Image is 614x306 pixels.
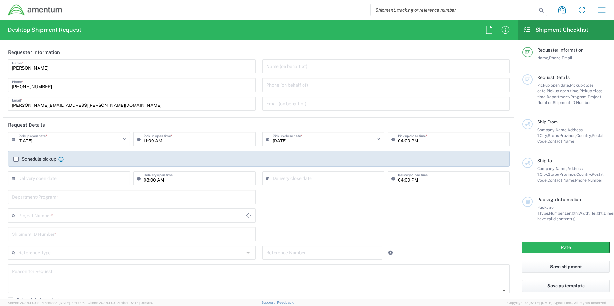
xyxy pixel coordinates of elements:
a: Add Reference [386,248,395,257]
span: Shipment ID Number [553,100,591,105]
h2: Shipment Checklist [523,26,588,34]
button: Rate [522,242,610,253]
h2: Requester Information [8,49,60,55]
span: Height, [590,211,604,216]
span: Ship From [537,119,558,124]
span: Type, [539,211,549,216]
a: Feedback [277,301,294,304]
span: Email [562,55,572,60]
span: [DATE] 10:47:06 [59,301,85,305]
span: Name, [537,55,549,60]
span: Client: 2025.19.0-129fbcf [88,301,154,305]
span: Width, [578,211,590,216]
span: Phone, [549,55,562,60]
span: Request Details [537,75,570,80]
span: Number, [549,211,565,216]
span: Company Name, [537,166,567,171]
button: Save as template [522,280,610,292]
span: Pickup open date, [537,83,570,88]
span: State/Province, [548,172,576,177]
span: Country, [576,172,592,177]
span: Package 1: [537,205,554,216]
span: City, [540,133,548,138]
span: Ship To [537,158,552,163]
h2: Request Details [8,122,45,128]
span: Pickup open time, [547,89,579,93]
a: Support [261,301,277,304]
span: Package Information [537,197,581,202]
span: Contact Name, [548,178,575,183]
label: Schedule pickup [13,157,56,162]
span: State/Province, [548,133,576,138]
input: Shipment, tracking or reference number [371,4,537,16]
span: Phone Number [575,178,602,183]
span: Copyright © [DATE]-[DATE] Agistix Inc., All Rights Reserved [507,300,606,306]
span: Company Name, [537,127,567,132]
span: Country, [576,133,592,138]
span: Department/Program, [547,94,588,99]
span: [DATE] 09:39:01 [128,301,154,305]
span: Requester Information [537,47,583,53]
img: dyncorp [8,4,63,16]
label: Return label required [8,297,59,302]
i: × [377,134,381,144]
span: City, [540,172,548,177]
h2: Desktop Shipment Request [8,26,81,34]
span: Server: 2025.19.0-d447cefac8f [8,301,85,305]
i: × [123,134,126,144]
button: Save shipment [522,261,610,273]
span: Contact Name [548,139,574,144]
span: Length, [565,211,578,216]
